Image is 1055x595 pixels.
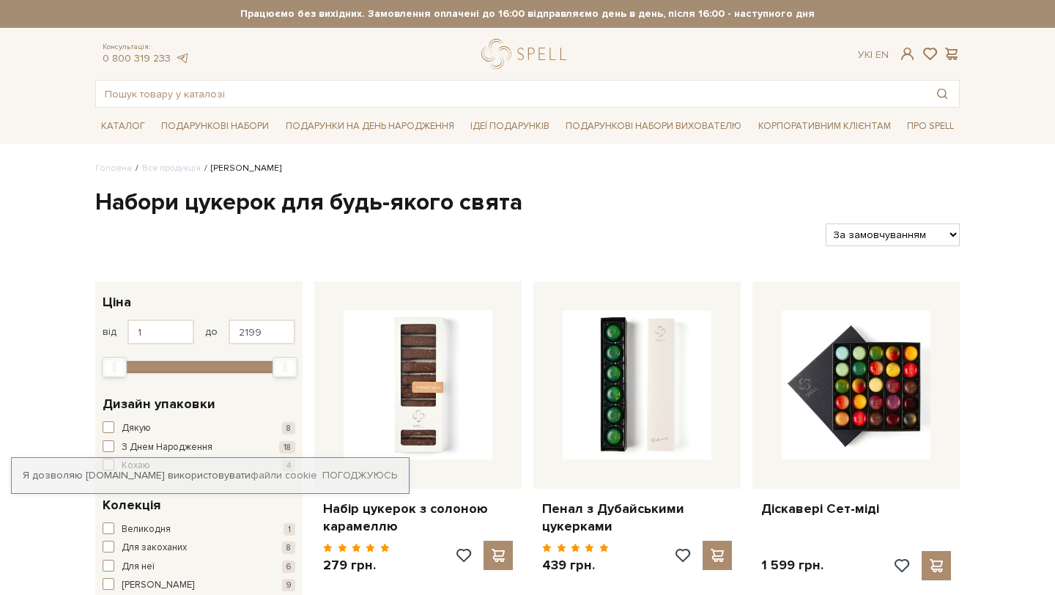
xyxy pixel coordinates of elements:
[102,357,127,377] div: Min
[103,42,189,52] span: Консультація:
[103,560,295,574] button: Для неї 6
[282,422,295,435] span: 8
[323,557,390,574] p: 279 грн.
[205,325,218,339] span: до
[542,557,609,574] p: 439 грн.
[95,115,151,138] a: Каталог
[323,500,513,535] a: Набір цукерок з солоною карамеллю
[464,115,555,138] a: Ідеї подарунків
[103,394,215,414] span: Дизайн упаковки
[761,557,823,574] p: 1 599 грн.
[273,357,297,377] div: Max
[103,440,295,455] button: З Днем Народження 18
[761,500,951,517] a: Діскавері Сет-міді
[155,115,275,138] a: Подарункові набори
[481,39,573,69] a: logo
[901,115,960,138] a: Про Spell
[560,114,747,138] a: Подарункові набори вихователю
[122,522,171,537] span: Великодня
[142,163,201,174] a: Вся продукція
[96,81,925,107] input: Пошук товару у каталозі
[103,495,160,515] span: Колекція
[122,440,212,455] span: З Днем Народження
[282,579,295,591] span: 9
[103,325,116,339] span: від
[103,52,171,64] a: 0 800 319 233
[103,541,295,555] button: Для закоханих 8
[103,421,295,436] button: Дякую 8
[122,578,194,593] span: [PERSON_NAME]
[542,500,732,535] a: Пенал з Дубайськими цукерками
[876,48,889,61] a: En
[122,560,155,574] span: Для неї
[280,115,460,138] a: Подарунки на День народження
[95,163,132,174] a: Головна
[925,81,959,107] button: Пошук товару у каталозі
[322,469,397,482] a: Погоджуюсь
[870,48,873,61] span: |
[122,541,187,555] span: Для закоханих
[174,52,189,64] a: telegram
[103,522,295,537] button: Великодня 1
[95,7,960,21] strong: Працюємо без вихідних. Замовлення оплачені до 16:00 відправляємо день в день, після 16:00 - насту...
[127,319,194,344] input: Ціна
[103,578,295,593] button: [PERSON_NAME] 9
[201,162,281,175] li: [PERSON_NAME]
[858,48,889,62] div: Ук
[12,469,409,482] div: Я дозволяю [DOMAIN_NAME] використовувати
[251,469,317,481] a: файли cookie
[95,188,960,218] h1: Набори цукерок для будь-якого свята
[229,319,295,344] input: Ціна
[103,292,131,312] span: Ціна
[279,441,295,454] span: 18
[752,114,897,138] a: Корпоративним клієнтам
[284,523,295,536] span: 1
[282,542,295,554] span: 8
[122,421,151,436] span: Дякую
[282,561,295,573] span: 6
